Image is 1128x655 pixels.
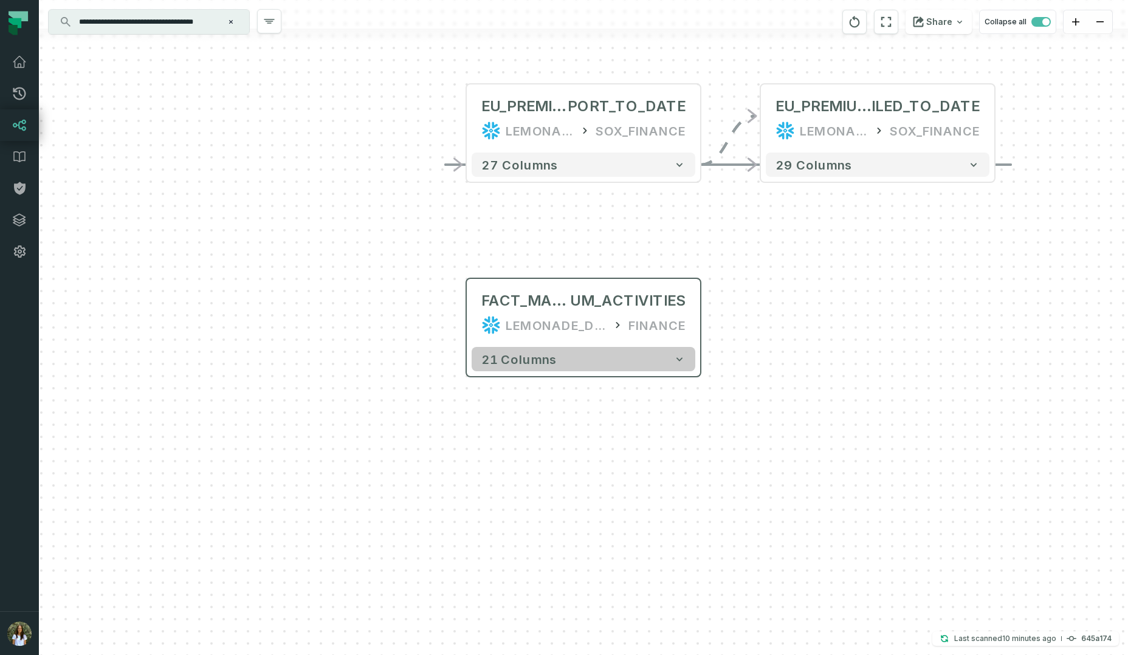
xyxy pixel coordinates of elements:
div: EU_PREMIUM_REPORT_TO_DATE [481,97,686,116]
div: FACT_MASTER_BILLING_PREMIUM_ACTIVITIES [481,291,686,310]
div: SOX_FINANCE [596,121,686,140]
g: Edge from 4c07b8e77987374436c4b0048c929c58 to a58320cabc9813e311bb69d9065b54b5 [700,116,756,165]
span: 27 columns [481,157,558,172]
span: FACT_MASTER_BILLING_PREMI [481,291,570,310]
img: avatar of Noa Gordon [7,622,32,646]
span: ILED_TO_DATE [872,97,980,116]
relative-time: Sep 10, 2025, 12:31 PM GMT+3 [1002,634,1056,643]
div: LEMONADE_DWH [506,315,607,335]
div: EU_PREMIUM_REPORT_DETAILED_TO_DATE [775,97,980,116]
span: 29 columns [775,157,852,172]
div: LEMONADE [506,121,574,140]
h4: 645a174 [1081,635,1112,642]
button: Collapse all [979,10,1056,34]
span: PORT_TO_DATE [568,97,686,116]
div: SOX_FINANCE [890,121,980,140]
div: FINANCE [628,315,686,335]
span: UM_ACTIVITIES [570,291,686,310]
span: 21 columns [481,352,557,366]
button: zoom out [1088,10,1112,34]
button: Clear search query [225,16,237,28]
button: zoom in [1064,10,1088,34]
p: Last scanned [954,633,1056,645]
button: Last scanned[DATE] 12:31:15 PM645a174 [932,631,1119,646]
button: Share [906,10,972,34]
div: LEMONADE [800,121,868,140]
span: EU_PREMIUM_RE [481,97,568,116]
span: EU_PREMIUM_REPORT_DETA [775,97,872,116]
